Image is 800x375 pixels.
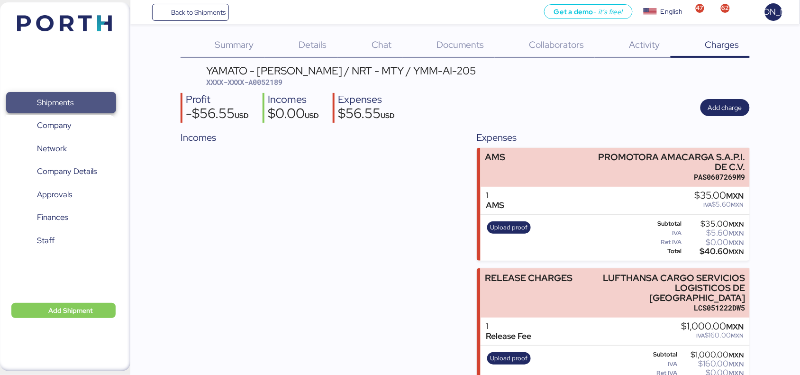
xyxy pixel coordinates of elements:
div: Subtotal [642,351,678,358]
div: 1 [486,321,532,331]
button: Add Shipment [11,303,116,318]
a: Company Details [6,161,116,183]
div: $0.00 [684,239,744,246]
span: MXN [731,332,744,339]
span: Activity [629,38,660,51]
span: MXN [729,220,744,229]
span: Approvals [37,188,72,201]
div: $5.60 [684,229,744,237]
button: Add charge [700,99,750,116]
span: Documents [437,38,484,51]
span: Summary [215,38,254,51]
span: Upload proof [490,353,527,364]
span: Network [37,142,67,155]
span: MXN [727,191,744,201]
div: PAS0607269M9 [589,172,745,182]
div: Ret IVA [642,239,682,246]
a: Network [6,138,116,160]
div: $1,000.00 [680,351,745,358]
div: $5.60 [695,201,744,208]
span: Charges [705,38,739,51]
span: Company [37,119,72,132]
span: Upload proof [490,222,527,233]
div: $1,000.00 [682,321,744,332]
div: Subtotal [642,220,682,227]
a: Staff [6,230,116,252]
div: $56.55 [338,107,395,123]
span: USD [305,111,319,120]
span: Add Shipment [48,305,93,316]
div: Incomes [268,93,319,107]
span: MXN [729,351,744,359]
div: AMS [485,152,505,162]
div: LUFTHANSA CARGO SERVICIOS LOGISTICOS DE [GEOGRAPHIC_DATA] [589,273,745,303]
div: IVA [642,361,678,367]
div: Incomes [181,130,454,145]
div: PROMOTORA AMACARGA S.A.P.I. DE C.V. [589,152,745,172]
span: Details [299,38,327,51]
div: $160.00 [682,332,744,339]
a: Finances [6,207,116,229]
span: IVA [704,201,712,209]
span: Add charge [708,102,742,113]
button: Upload proof [487,221,531,234]
span: Chat [372,38,392,51]
div: Release Fee [486,331,532,341]
div: $160.00 [680,360,745,367]
a: Shipments [6,92,116,114]
div: $35.00 [684,220,744,228]
div: Total [642,248,682,255]
span: MXN [729,229,744,238]
div: English [661,7,682,17]
div: $35.00 [695,191,744,201]
div: RELEASE CHARGES [485,273,573,283]
a: Back to Shipments [152,4,229,21]
span: XXXX-XXXX-A0052189 [206,77,283,87]
div: Expenses [477,130,750,145]
div: LCS051222DW5 [589,303,745,313]
button: Upload proof [487,352,531,365]
div: AMS [486,201,505,210]
span: MXN [729,238,744,247]
a: Company [6,115,116,137]
span: Shipments [37,96,73,110]
span: Company Details [37,165,97,178]
span: IVA [697,332,705,339]
div: -$56.55 [186,107,249,123]
span: Finances [37,210,68,224]
div: $40.60 [684,248,744,255]
div: $0.00 [268,107,319,123]
span: Back to Shipments [171,7,226,18]
span: MXN [729,247,744,256]
div: IVA [642,230,682,237]
div: Expenses [338,93,395,107]
div: YAMATO - [PERSON_NAME] / NRT - MTY / YMM-AI-205 [206,65,476,76]
div: Profit [186,93,249,107]
span: MXN [727,321,744,332]
span: Collaborators [529,38,584,51]
span: MXN [729,360,744,368]
span: USD [381,111,395,120]
span: Staff [37,234,55,247]
button: Menu [136,4,152,20]
span: MXN [731,201,744,209]
div: 1 [486,191,505,201]
span: USD [235,111,249,120]
a: Approvals [6,184,116,206]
